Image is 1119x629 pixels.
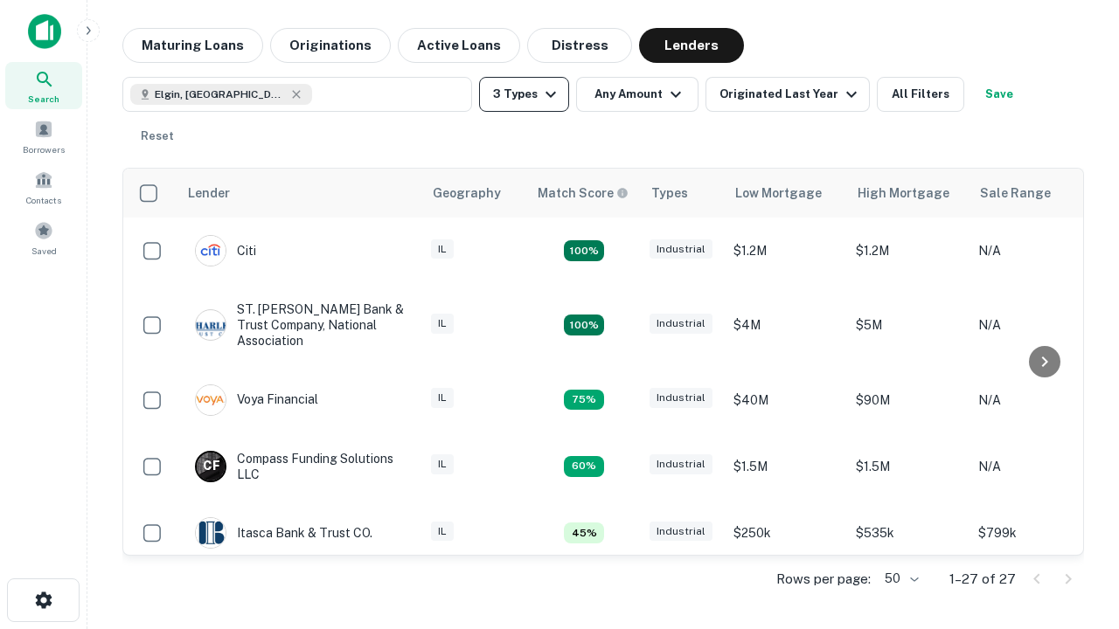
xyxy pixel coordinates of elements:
span: Contacts [26,193,61,207]
td: $1.5M [847,433,970,500]
th: Lender [177,169,422,218]
button: 3 Types [479,77,569,112]
iframe: Chat Widget [1032,489,1119,573]
div: Citi [195,235,256,266]
div: IL [431,522,454,542]
div: Industrial [650,388,712,408]
a: Contacts [5,163,82,211]
div: Itasca Bank & Trust CO. [195,517,372,549]
th: Types [641,169,725,218]
span: Borrowers [23,142,65,156]
p: C F [203,457,219,475]
div: Compass Funding Solutions LLC [195,451,405,482]
img: picture [196,310,226,340]
div: Matching Properties: 12, hasApolloMatch: undefined [564,314,604,335]
span: Elgin, [GEOGRAPHIC_DATA], [GEOGRAPHIC_DATA] [155,86,286,102]
div: Matching Properties: 9, hasApolloMatch: undefined [564,240,604,261]
a: Borrowers [5,113,82,160]
div: Industrial [650,314,712,334]
button: Elgin, [GEOGRAPHIC_DATA], [GEOGRAPHIC_DATA] [122,77,472,112]
div: Types [651,183,688,204]
button: Originations [270,28,391,63]
img: capitalize-icon.png [28,14,61,49]
td: $250k [725,500,847,566]
td: $535k [847,500,970,566]
div: Sale Range [980,183,1051,204]
td: $5M [847,284,970,367]
button: Reset [129,119,185,154]
div: IL [431,314,454,334]
div: Originated Last Year [719,84,862,105]
div: Lender [188,183,230,204]
img: picture [196,385,226,415]
div: Matching Properties: 3, hasApolloMatch: undefined [564,522,604,543]
img: picture [196,236,226,266]
button: Originated Last Year [705,77,870,112]
div: Geography [433,183,501,204]
p: Rows per page: [776,569,871,590]
td: $1.2M [725,218,847,284]
button: Distress [527,28,632,63]
td: $40M [725,367,847,433]
th: Low Mortgage [725,169,847,218]
th: Capitalize uses an advanced AI algorithm to match your search with the best lender. The match sco... [527,169,641,218]
button: Active Loans [398,28,520,63]
div: Voya Financial [195,384,318,416]
a: Search [5,62,82,109]
th: High Mortgage [847,169,970,218]
th: Geography [422,169,527,218]
div: Capitalize uses an advanced AI algorithm to match your search with the best lender. The match sco... [538,183,629,203]
button: Save your search to get updates of matches that match your search criteria. [971,77,1027,112]
td: $4M [725,284,847,367]
span: Search [28,92,59,106]
img: picture [196,518,226,548]
h6: Match Score [538,183,625,203]
div: 50 [878,566,921,591]
div: ST. [PERSON_NAME] Bank & Trust Company, National Association [195,301,405,349]
td: $90M [847,367,970,433]
div: Matching Properties: 5, hasApolloMatch: undefined [564,390,604,411]
div: IL [431,454,454,474]
div: Industrial [650,454,712,474]
div: IL [431,388,454,408]
div: Industrial [650,239,712,259]
td: $1.5M [725,433,847,500]
button: Lenders [639,28,744,63]
div: Matching Properties: 4, hasApolloMatch: undefined [564,456,604,477]
div: High Mortgage [858,183,949,204]
td: $1.2M [847,218,970,284]
div: Industrial [650,522,712,542]
button: Any Amount [576,77,699,112]
a: Saved [5,214,82,261]
span: Saved [31,244,57,258]
div: Low Mortgage [735,183,822,204]
p: 1–27 of 27 [949,569,1016,590]
div: IL [431,239,454,259]
button: All Filters [877,77,964,112]
button: Maturing Loans [122,28,263,63]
